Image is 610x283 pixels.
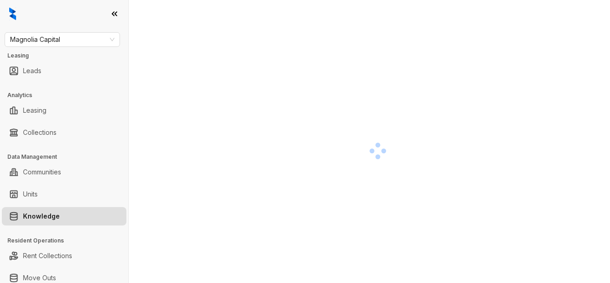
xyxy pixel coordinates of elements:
a: Knowledge [23,207,60,225]
li: Collections [2,123,126,142]
li: Rent Collections [2,247,126,265]
a: Communities [23,163,61,181]
a: Units [23,185,38,203]
a: Rent Collections [23,247,72,265]
li: Units [2,185,126,203]
li: Leasing [2,101,126,120]
h3: Leasing [7,52,128,60]
span: Magnolia Capital [10,33,114,46]
a: Leasing [23,101,46,120]
li: Knowledge [2,207,126,225]
li: Leads [2,62,126,80]
a: Collections [23,123,57,142]
h3: Data Management [7,153,128,161]
img: logo [9,7,16,20]
li: Communities [2,163,126,181]
h3: Analytics [7,91,128,99]
h3: Resident Operations [7,237,128,245]
a: Leads [23,62,41,80]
